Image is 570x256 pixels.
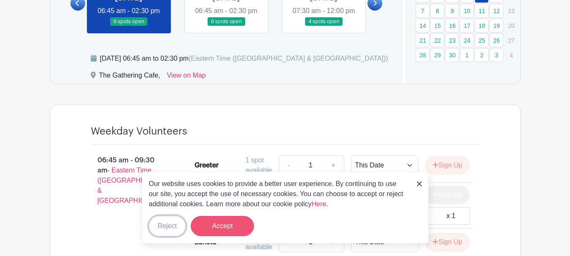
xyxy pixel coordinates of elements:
[445,4,459,18] a: 9
[416,19,430,32] a: 14
[189,55,388,62] span: (Eastern Time ([GEOGRAPHIC_DATA] & [GEOGRAPHIC_DATA]))
[425,233,470,251] button: Sign Up
[475,33,489,47] a: 25
[489,19,503,32] a: 19
[99,70,160,84] div: The Gathering Cafe,
[430,19,444,32] a: 15
[416,33,430,47] a: 21
[416,4,430,18] a: 7
[195,160,219,170] div: Greeter
[460,33,474,47] a: 24
[445,48,459,62] a: 30
[100,54,388,64] div: [DATE] 06:45 am to 02:30 pm
[475,19,489,32] a: 18
[312,200,327,207] a: Here
[446,211,455,221] div: x 1
[460,48,474,62] a: 1
[489,33,503,47] a: 26
[489,48,503,62] a: 3
[489,4,503,18] a: 12
[445,19,459,32] a: 16
[149,179,408,209] p: Our website uses cookies to provide a better user experience. By continuing to use our site, you ...
[417,181,422,186] img: close_button-5f87c8562297e5c2d7936805f587ecaba9071eb48480494691a3f1689db116b3.svg
[460,19,474,32] a: 17
[77,152,181,209] p: 06:45 am - 09:30 am
[430,48,444,62] a: 29
[279,155,298,175] a: -
[191,216,254,236] button: Accept
[323,155,344,175] a: +
[475,48,489,62] a: 2
[430,33,444,47] a: 22
[149,216,186,236] button: Reject
[504,49,518,62] p: 4
[504,19,518,32] p: 20
[425,156,470,174] button: Sign Up
[504,34,518,47] p: 27
[445,33,459,47] a: 23
[167,70,205,84] a: View on Map
[97,167,170,204] span: - Eastern Time ([GEOGRAPHIC_DATA] & [GEOGRAPHIC_DATA])
[460,4,474,18] a: 10
[430,4,444,18] a: 8
[416,48,430,62] a: 28
[504,4,518,17] p: 13
[475,4,489,18] a: 11
[246,155,272,175] div: 1 spot available
[91,125,187,137] h4: Weekday Volunteers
